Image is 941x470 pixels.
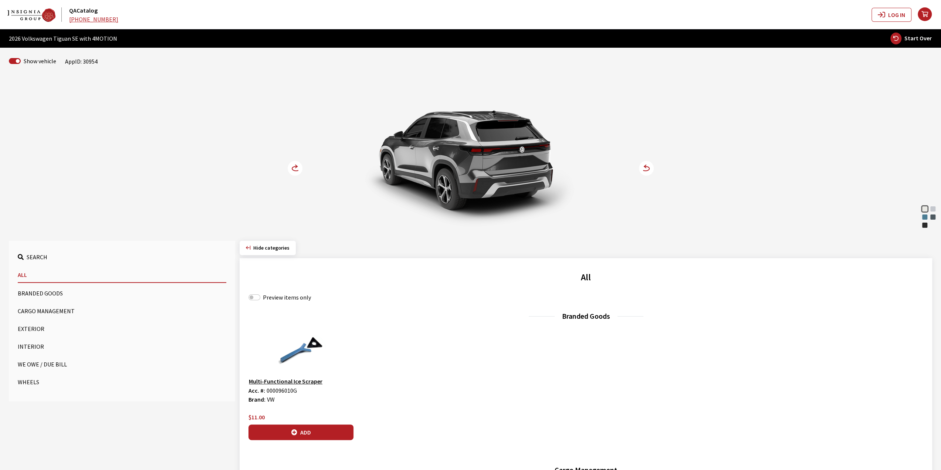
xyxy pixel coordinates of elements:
div: Platinum Gray Metallic [929,213,937,221]
img: Image for Multi-Functional Ice Scraper [248,334,353,371]
img: Dashboard [7,9,55,22]
button: Multi-Functional Ice Scraper [248,376,323,386]
span: $11.00 [248,413,265,421]
a: QACatalog logo [7,7,68,21]
h3: Branded Goods [248,311,923,322]
button: We Owe / Due Bill [18,357,226,372]
label: Show vehicle [24,57,56,65]
div: Monterey Blue [921,213,928,221]
span: Search [27,253,47,261]
button: Hide categories [240,241,296,255]
span: Click to hide category section. [253,244,290,251]
button: Wheels [18,375,226,389]
button: Branded Goods [18,286,226,301]
a: QACatalog [69,7,98,14]
label: Acc. #: [248,386,265,395]
button: All [18,267,226,283]
button: Start Over [890,32,932,45]
label: Preview items only [263,293,311,302]
label: Brand: [248,395,265,404]
h2: All [248,271,923,284]
a: [PHONE_NUMBER] [69,16,118,23]
div: Pure White [921,205,928,213]
button: Log In [871,8,911,22]
div: AppID: 30954 [65,57,98,66]
button: Interior [18,339,226,354]
button: Cargo Management [18,304,226,318]
span: VW [267,396,275,403]
button: Exterior [18,321,226,336]
span: 2026 Volkswagen Tiguan SE with 4MOTION [9,34,117,43]
button: Add [248,425,353,440]
div: Deep Black Pearl [921,222,928,229]
button: your cart [917,1,941,28]
span: 000096010G [267,387,297,394]
div: Pyrite Silver Metallic [929,205,937,213]
span: Start Over [904,34,932,42]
